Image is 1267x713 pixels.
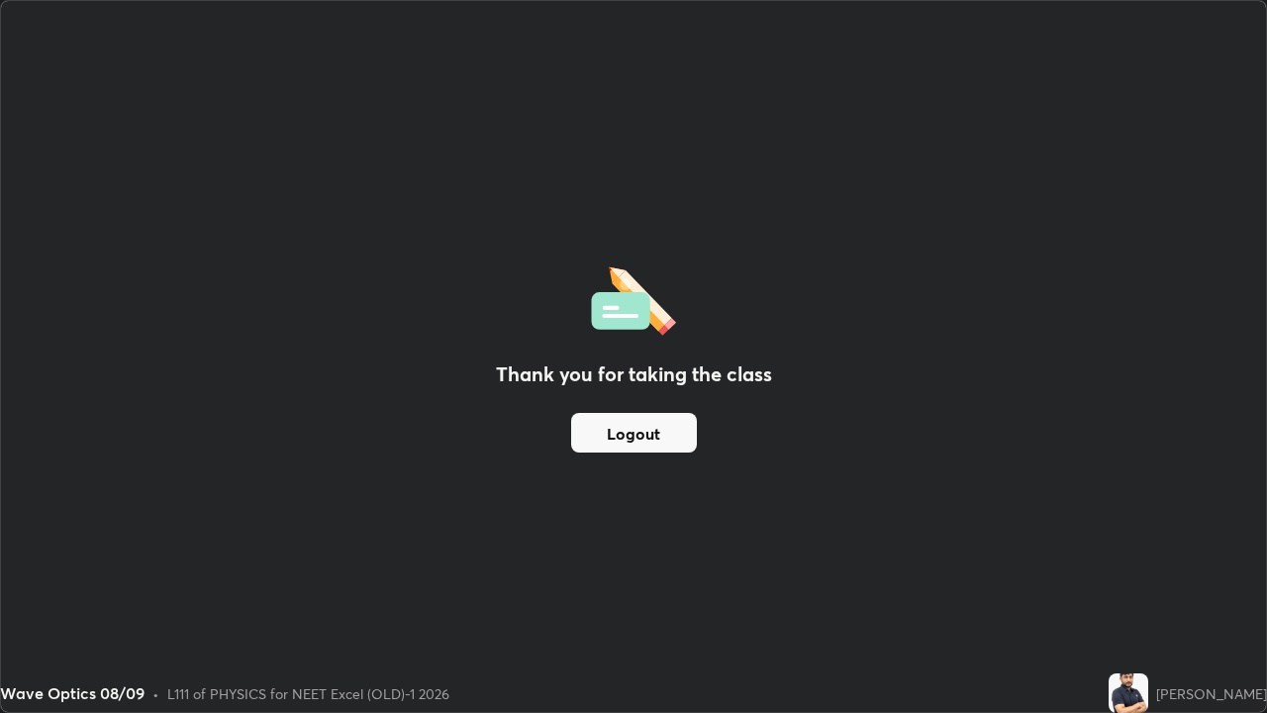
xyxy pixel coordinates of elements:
img: de6c275da805432c8bc00b045e3c7ab9.jpg [1109,673,1148,713]
div: L111 of PHYSICS for NEET Excel (OLD)-1 2026 [167,683,449,704]
img: offlineFeedback.1438e8b3.svg [591,260,676,336]
h2: Thank you for taking the class [496,359,772,389]
button: Logout [571,413,697,453]
div: • [152,683,159,704]
div: [PERSON_NAME] [1156,683,1267,704]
